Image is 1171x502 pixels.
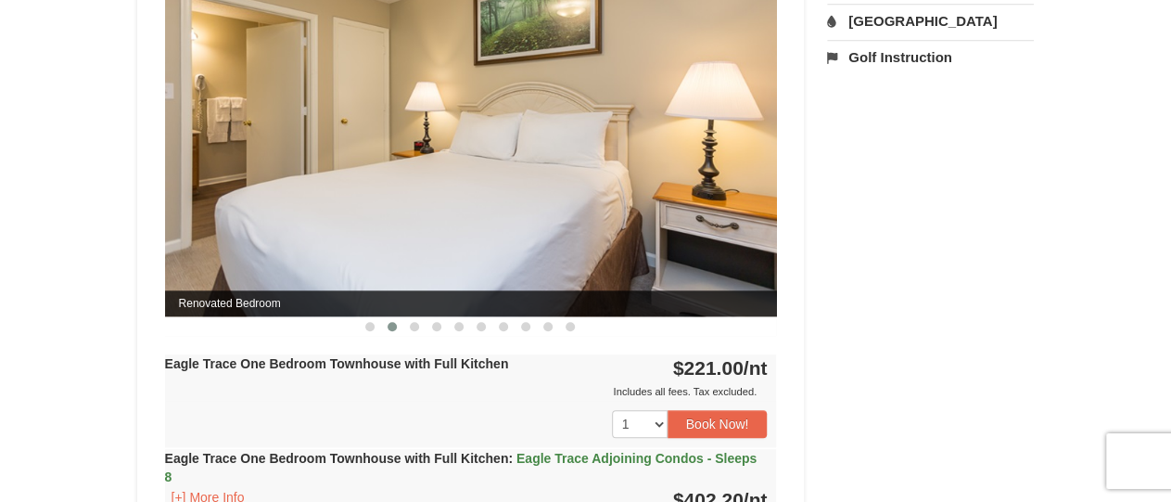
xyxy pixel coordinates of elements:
[827,4,1034,38] a: [GEOGRAPHIC_DATA]
[165,356,509,371] strong: Eagle Trace One Bedroom Townhouse with Full Kitchen
[165,290,777,316] span: Renovated Bedroom
[165,382,768,401] div: Includes all fees. Tax excluded.
[744,357,768,379] span: /nt
[668,410,768,438] button: Book Now!
[508,451,513,466] span: :
[827,40,1034,74] a: Golf Instruction
[673,357,768,379] strong: $221.00
[165,451,757,484] strong: Eagle Trace One Bedroom Townhouse with Full Kitchen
